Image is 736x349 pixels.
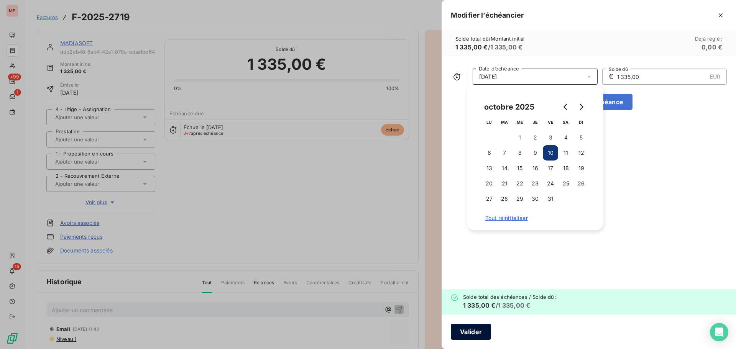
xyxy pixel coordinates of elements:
button: 18 [558,161,573,176]
button: 28 [497,191,512,206]
button: 5 [573,130,589,145]
button: 11 [558,145,573,161]
span: [DATE] [479,74,497,80]
button: 23 [527,176,543,191]
button: Go to previous month [558,99,573,115]
span: Solde total dû / Montant initial [455,36,525,42]
h6: / 1 335,00 € [455,43,525,52]
th: jeudi [527,115,543,130]
th: dimanche [573,115,589,130]
button: 26 [573,176,589,191]
button: 27 [481,191,497,206]
button: 20 [481,176,497,191]
span: 1 335,00 € [455,43,488,51]
button: 4 [558,130,573,145]
th: lundi [481,115,497,130]
th: mardi [497,115,512,130]
button: Valider [451,324,491,340]
button: 3 [543,130,558,145]
button: 17 [543,161,558,176]
button: 6 [481,145,497,161]
h6: / 1 335,00 € [463,301,557,310]
button: Go to next month [573,99,589,115]
button: 29 [512,191,527,206]
th: samedi [558,115,573,130]
button: 24 [543,176,558,191]
button: 15 [512,161,527,176]
button: 10 [543,145,558,161]
th: vendredi [543,115,558,130]
button: 9 [527,145,543,161]
button: 21 [497,176,512,191]
div: octobre 2025 [481,101,537,113]
button: 22 [512,176,527,191]
button: 30 [527,191,543,206]
span: Déjà réglé : [695,36,722,42]
span: Solde total des échéances / Solde dû : [463,294,557,300]
button: 2 [527,130,543,145]
button: 7 [497,145,512,161]
button: 16 [527,161,543,176]
div: Open Intercom Messenger [710,323,728,341]
button: 1 [512,130,527,145]
h5: Modifier l’échéancier [451,10,524,21]
span: Tout réinitialiser [485,215,585,221]
th: mercredi [512,115,527,130]
button: 12 [573,145,589,161]
h6: 0,00 € [701,43,722,52]
button: 13 [481,161,497,176]
span: 1 335,00 € [463,301,496,309]
button: 31 [543,191,558,206]
button: 25 [558,176,573,191]
button: 8 [512,145,527,161]
button: 14 [497,161,512,176]
button: 19 [573,161,589,176]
